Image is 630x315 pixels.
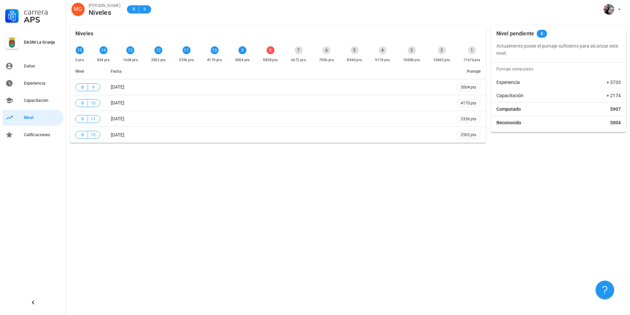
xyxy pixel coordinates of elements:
span: B [80,116,85,122]
span: B [131,6,136,13]
div: 6672 pts [291,57,306,63]
p: Actualmente posee el puntaje suficiente para alcanzar este nivel. [496,42,621,57]
a: Nivel [3,110,63,126]
span: Capacitación [496,92,524,99]
span: Fecha [111,69,121,74]
div: Puntaje computado [494,62,626,76]
span: B [80,132,85,138]
div: Capacitación [24,98,61,103]
div: 0 pts [75,57,84,63]
span: [DATE] [111,116,124,121]
span: 5004 [610,119,621,126]
div: 14 [100,46,107,54]
div: 6 [322,46,330,54]
th: Puntaje [451,63,486,79]
a: Capacitación [3,93,63,108]
div: 15 [76,46,84,54]
a: Datos [3,58,63,74]
div: 9174 pts [375,57,390,63]
span: B [80,84,85,91]
div: Niveles [89,9,120,16]
div: 3336 pts [179,57,194,63]
span: MG [74,3,82,16]
span: 3336 pts [461,116,476,122]
span: Computado [496,106,521,112]
div: 8 [267,46,274,54]
span: + 3733 [607,79,621,86]
div: 5 [351,46,358,54]
span: 4170 pts [461,100,476,106]
span: 8 [541,30,543,38]
div: avatar [71,3,85,16]
span: Nivel [75,69,84,74]
span: 5907 [610,106,621,112]
div: 11676 pts [463,57,481,63]
span: 2502 pts [461,132,476,138]
span: 5004 pts [461,84,476,91]
span: 11 [91,116,96,122]
div: 9 [238,46,246,54]
div: 834 pts [97,57,110,63]
span: + 2174 [607,92,621,99]
span: 10 [91,100,96,106]
div: Datos [24,63,61,69]
div: 10008 pts [403,57,420,63]
div: 4170 pts [207,57,222,63]
div: 3 [408,46,416,54]
span: [DATE] [111,84,124,90]
a: Calificaciones [3,127,63,143]
th: Fecha [105,63,451,79]
div: 10 [211,46,219,54]
div: 7 [295,46,303,54]
div: 8340 pts [347,57,362,63]
span: 9 [142,6,147,13]
span: [DATE] [111,132,124,138]
div: 13 [126,46,134,54]
span: Reconocido [496,119,521,126]
span: 9 [91,84,96,91]
div: 7506 pts [319,57,334,63]
span: Experiencia [496,79,520,86]
div: 10842 pts [433,57,450,63]
div: 12 [154,46,162,54]
span: 12 [91,132,96,138]
div: 4 [379,46,387,54]
a: Experiencia [3,75,63,91]
div: Niveles [75,25,93,42]
span: Puntaje [467,69,481,74]
div: Nivel [24,115,61,120]
div: [PERSON_NAME] [89,2,120,9]
div: Calificaciones [24,132,61,138]
div: Experiencia [24,81,61,86]
div: Nivel pendiente [496,25,534,42]
div: 2502 pts [151,57,166,63]
div: APS [24,16,61,24]
div: avatar [604,4,614,15]
div: 1 [468,46,476,54]
div: 11 [183,46,190,54]
span: B [80,100,85,106]
div: 2 [438,46,446,54]
div: 1668 pts [123,57,138,63]
div: DASM La Granja [24,40,61,45]
span: [DATE] [111,100,124,105]
div: 5838 pts [263,57,278,63]
th: Nivel [70,63,105,79]
div: 5004 pts [235,57,250,63]
div: Carrera [24,8,61,16]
